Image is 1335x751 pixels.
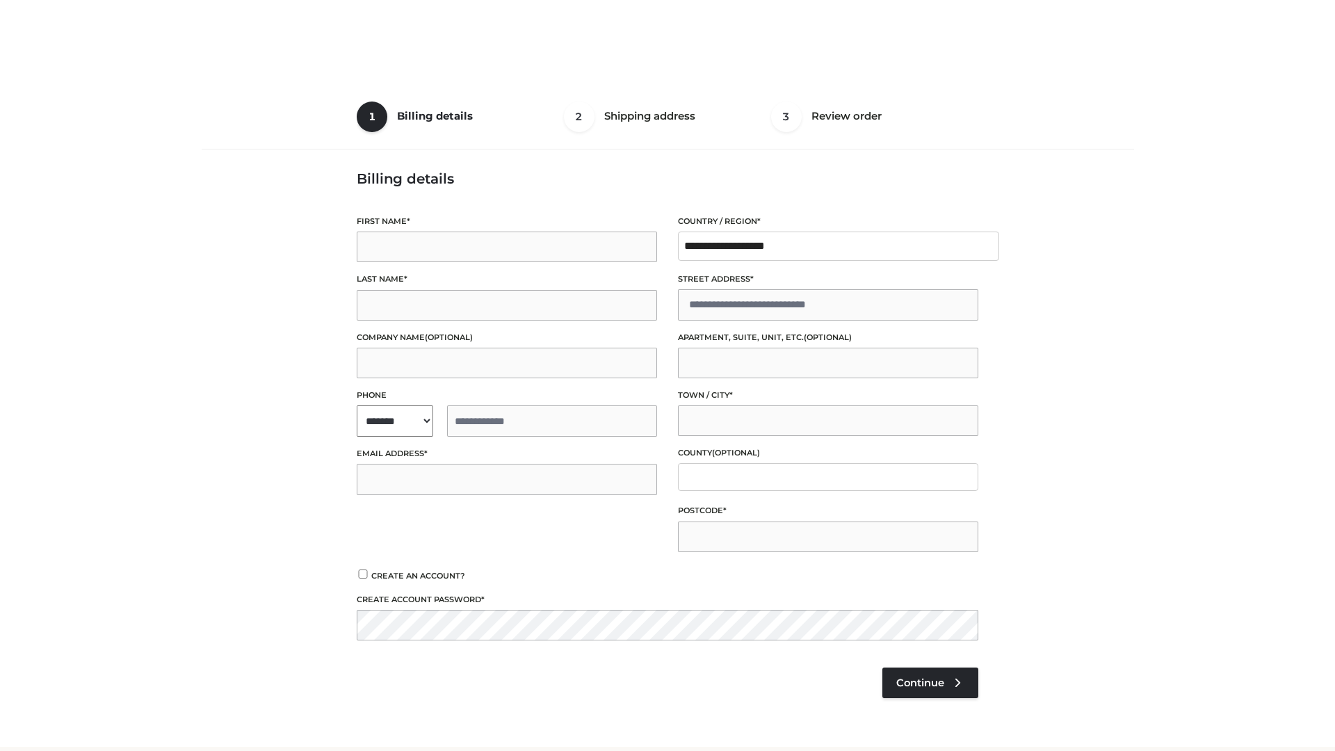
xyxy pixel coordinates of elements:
label: Last name [357,273,657,286]
span: 3 [771,102,802,132]
label: Town / City [678,389,978,402]
span: 2 [564,102,594,132]
label: Email address [357,447,657,460]
label: Postcode [678,504,978,517]
span: Shipping address [604,109,695,122]
input: Create an account? [357,570,369,579]
label: Country / Region [678,215,978,228]
span: Create an account? [371,571,465,581]
span: (optional) [712,448,760,458]
span: 1 [357,102,387,132]
h3: Billing details [357,170,978,187]
span: (optional) [425,332,473,342]
span: Continue [896,677,944,689]
label: Phone [357,389,657,402]
label: Company name [357,331,657,344]
span: (optional) [804,332,852,342]
span: Billing details [397,109,473,122]
a: Continue [882,668,978,698]
label: Street address [678,273,978,286]
label: County [678,446,978,460]
span: Review order [811,109,882,122]
label: Create account password [357,593,978,606]
label: First name [357,215,657,228]
label: Apartment, suite, unit, etc. [678,331,978,344]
